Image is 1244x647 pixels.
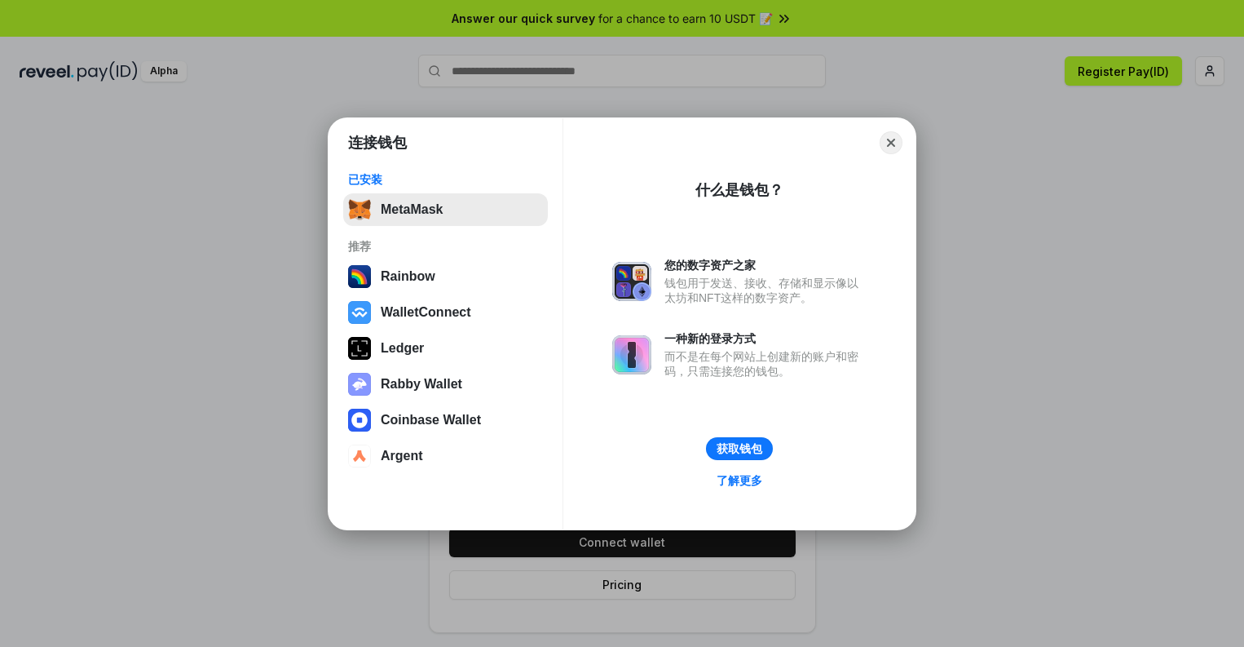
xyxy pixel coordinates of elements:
button: Close [880,131,902,154]
div: WalletConnect [381,305,471,320]
a: 了解更多 [707,470,772,491]
div: Ledger [381,341,424,356]
button: 获取钱包 [706,437,773,460]
button: Rabby Wallet [343,368,548,401]
img: svg+xml,%3Csvg%20width%3D%2228%22%20height%3D%2228%22%20viewBox%3D%220%200%2028%2028%22%20fill%3D... [348,301,371,324]
img: svg+xml,%3Csvg%20xmlns%3D%22http%3A%2F%2Fwww.w3.org%2F2000%2Fsvg%22%20fill%3D%22none%22%20viewBox... [612,262,651,301]
img: svg+xml,%3Csvg%20fill%3D%22none%22%20height%3D%2233%22%20viewBox%3D%220%200%2035%2033%22%20width%... [348,198,371,221]
button: Coinbase Wallet [343,404,548,437]
div: 了解更多 [717,473,762,488]
img: svg+xml,%3Csvg%20width%3D%2228%22%20height%3D%2228%22%20viewBox%3D%220%200%2028%2028%22%20fill%3D... [348,409,371,432]
div: 已安装 [348,172,543,187]
img: svg+xml,%3Csvg%20xmlns%3D%22http%3A%2F%2Fwww.w3.org%2F2000%2Fsvg%22%20width%3D%2228%22%20height%3... [348,337,371,360]
div: 一种新的登录方式 [664,331,867,346]
div: Argent [381,449,423,463]
h1: 连接钱包 [348,133,407,153]
img: svg+xml,%3Csvg%20width%3D%2228%22%20height%3D%2228%22%20viewBox%3D%220%200%2028%2028%22%20fill%3D... [348,445,371,468]
div: MetaMask [381,202,443,217]
button: Argent [343,440,548,472]
div: 获取钱包 [717,441,762,456]
img: svg+xml,%3Csvg%20width%3D%22120%22%20height%3D%22120%22%20viewBox%3D%220%200%20120%20120%22%20fil... [348,265,371,288]
div: 钱包用于发送、接收、存储和显示像以太坊和NFT这样的数字资产。 [664,276,867,305]
div: 您的数字资产之家 [664,258,867,273]
div: Coinbase Wallet [381,413,481,428]
div: 推荐 [348,239,543,254]
button: Ledger [343,332,548,365]
button: MetaMask [343,193,548,226]
button: Rainbow [343,260,548,293]
div: 而不是在每个网站上创建新的账户和密码，只需连接您的钱包。 [664,349,867,379]
div: Rainbow [381,269,435,284]
div: Rabby Wallet [381,377,462,392]
button: WalletConnect [343,296,548,329]
img: svg+xml,%3Csvg%20xmlns%3D%22http%3A%2F%2Fwww.w3.org%2F2000%2Fsvg%22%20fill%3D%22none%22%20viewBox... [612,335,651,374]
div: 什么是钱包？ [695,180,783,200]
img: svg+xml,%3Csvg%20xmlns%3D%22http%3A%2F%2Fwww.w3.org%2F2000%2Fsvg%22%20fill%3D%22none%22%20viewBox... [348,373,371,396]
